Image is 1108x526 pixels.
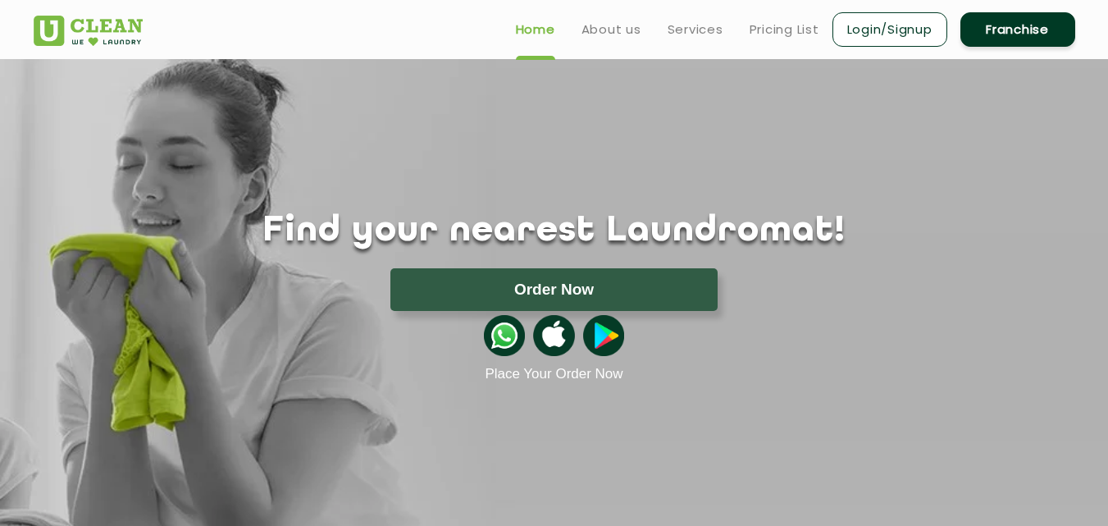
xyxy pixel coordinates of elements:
button: Order Now [390,268,718,311]
img: playstoreicon.png [583,315,624,356]
a: Services [668,20,723,39]
a: Franchise [960,12,1075,47]
a: Pricing List [750,20,819,39]
a: Login/Signup [832,12,947,47]
img: UClean Laundry and Dry Cleaning [34,16,143,46]
h1: Find your nearest Laundromat! [21,211,1087,252]
a: Place Your Order Now [485,366,622,382]
a: About us [581,20,641,39]
img: whatsappicon.png [484,315,525,356]
img: apple-icon.png [533,315,574,356]
a: Home [516,20,555,39]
